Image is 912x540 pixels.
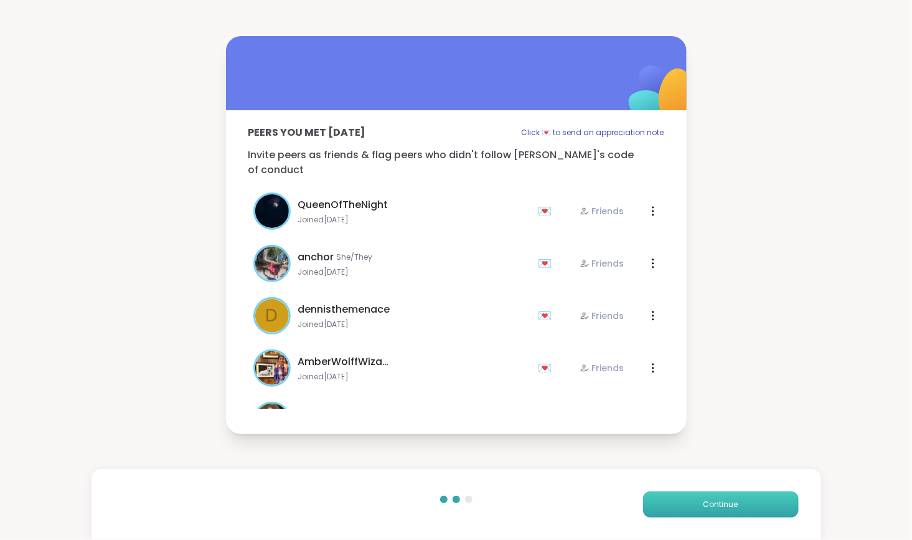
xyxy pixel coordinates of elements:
[255,247,289,280] img: anchor
[703,499,738,510] span: Continue
[538,201,557,221] div: 💌
[580,362,624,374] div: Friends
[580,205,624,217] div: Friends
[298,250,334,265] span: anchor
[538,253,557,273] div: 💌
[580,310,624,322] div: Friends
[298,197,388,212] span: QueenOfTheNight
[298,372,531,382] span: Joined [DATE]
[298,267,531,277] span: Joined [DATE]
[522,125,664,140] p: Click 💌 to send an appreciation note
[298,407,365,422] span: shelleehance
[266,303,278,329] span: d
[248,125,366,140] p: Peers you met [DATE]
[298,354,392,369] span: AmberWolffWizard
[298,215,531,225] span: Joined [DATE]
[298,320,531,329] span: Joined [DATE]
[337,252,373,262] span: She/They
[580,257,624,270] div: Friends
[248,148,664,178] p: Invite peers as friends & flag peers who didn't follow [PERSON_NAME]'s code of conduct
[255,194,289,228] img: QueenOfTheNight
[538,358,557,378] div: 💌
[255,404,289,437] img: shelleehance
[599,33,723,157] img: ShareWell Logomark
[298,302,390,317] span: dennisthemenace
[255,351,289,385] img: AmberWolffWizard
[643,491,799,518] button: Continue
[538,306,557,326] div: 💌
